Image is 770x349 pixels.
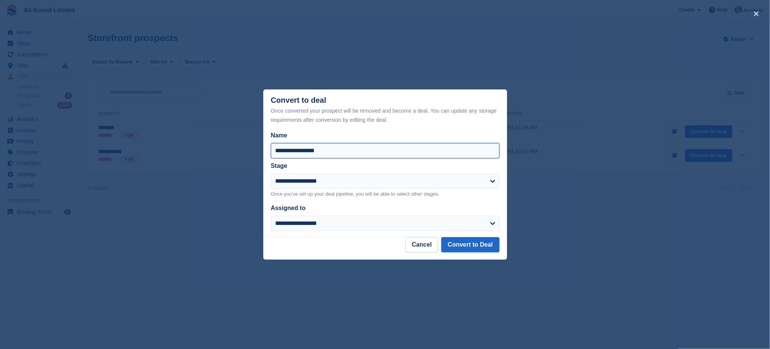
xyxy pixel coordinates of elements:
[271,163,288,169] label: Stage
[441,237,499,252] button: Convert to Deal
[271,205,306,211] label: Assigned to
[271,96,499,124] div: Convert to deal
[271,131,499,140] label: Name
[405,237,438,252] button: Cancel
[271,106,499,124] div: Once converted your prospect will be removed and become a deal. You can update any storage requir...
[271,190,499,198] p: Once you've set up your deal pipeline, you will be able to select other stages.
[750,8,762,20] button: close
